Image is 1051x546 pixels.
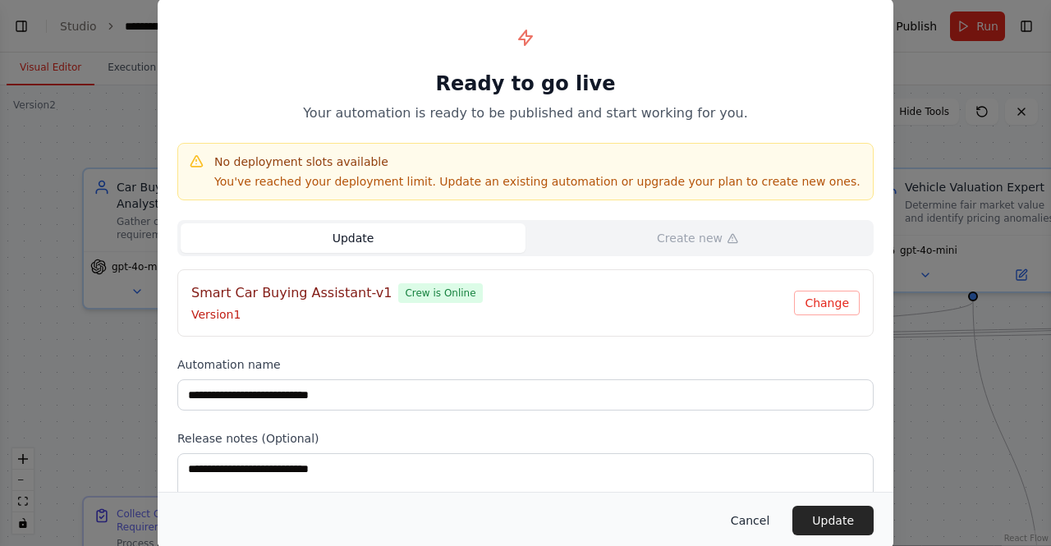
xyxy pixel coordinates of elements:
[177,430,874,447] label: Release notes (Optional)
[177,103,874,123] p: Your automation is ready to be published and start working for you.
[525,223,870,253] button: Create new
[214,173,861,190] p: You've reached your deployment limit. Update an existing automation or upgrade your plan to creat...
[181,223,525,253] button: Update
[177,71,874,97] h1: Ready to go live
[191,283,392,303] h4: Smart Car Buying Assistant-v1
[214,154,861,170] h4: No deployment slots available
[792,506,874,535] button: Update
[177,356,874,373] label: Automation name
[191,306,794,323] p: Version 1
[718,506,783,535] button: Cancel
[794,291,860,315] button: Change
[398,283,482,303] span: Crew is Online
